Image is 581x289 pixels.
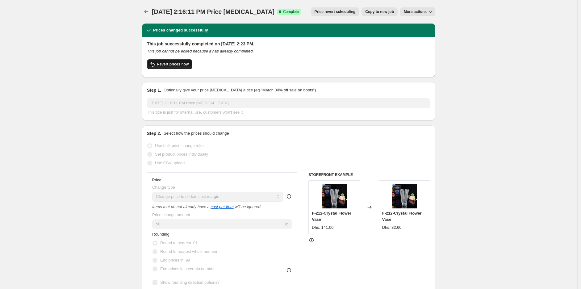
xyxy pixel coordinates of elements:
[365,9,394,14] span: Copy to new job
[160,258,190,262] span: End prices in .99
[211,204,233,209] a: cost per item
[155,143,204,148] span: Use bulk price change rules
[382,224,402,231] div: Dhs. 32.60
[147,98,430,108] input: 30% off holiday sale
[285,222,288,226] span: %
[164,87,316,93] p: Optionally give your price [MEDICAL_DATA] a title (eg "March 30% off sale on boots")
[235,204,261,209] i: will be ignored.
[147,87,161,93] h2: Step 1.
[286,193,292,199] div: help
[147,110,243,115] span: This title is just for internal use, customers won't see it
[283,9,299,14] span: Complete
[315,9,356,14] span: Price revert scheduling
[392,184,417,208] img: DSHP2047-1HC-4_80x.jpg
[404,9,427,14] span: More actions
[152,204,210,209] i: Items that do not already have a
[382,211,422,222] span: F-212-Crystal Flower Vase
[160,249,217,254] span: Round to nearest whole number
[312,224,333,231] div: Dhs. 141.00
[157,62,189,67] span: Revert prices now
[160,266,215,271] span: End prices in a certain number
[164,130,229,136] p: Select how the prices should change
[160,280,219,285] span: Show rounding direction options?
[147,130,161,136] h2: Step 2.
[322,184,347,208] img: DSHP2047-1HC-4_80x.jpg
[312,211,351,222] span: F-212-Crystal Flower Vase
[153,27,208,33] h2: Prices changed successfully
[147,41,430,47] h2: This job successfully completed on [DATE] 2:23 PM.
[152,185,175,190] span: Change type
[160,241,198,245] span: Round to nearest .01
[152,178,161,182] h3: Price
[147,49,254,53] i: This job cannot be edited because it has already completed.
[152,219,283,229] input: 50
[142,7,151,16] button: Price change jobs
[308,172,430,177] h6: STOREFRONT EXAMPLE
[152,8,274,15] span: [DATE] 2:16:11 PM Price [MEDICAL_DATA]
[155,152,208,157] span: Set product prices individually
[362,7,398,16] button: Copy to new job
[147,59,192,69] button: Revert prices now
[152,232,169,237] span: Rounding
[400,7,435,16] button: More actions
[155,161,185,165] span: Use CSV upload
[311,7,359,16] button: Price revert scheduling
[152,212,190,217] span: Price change amount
